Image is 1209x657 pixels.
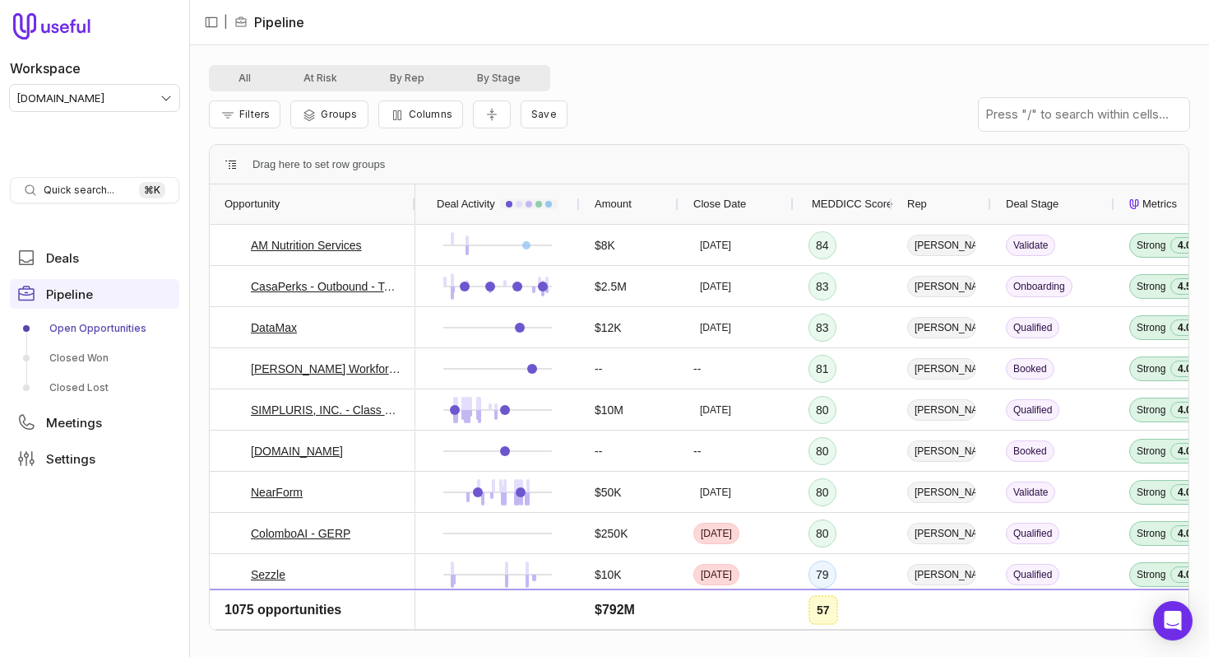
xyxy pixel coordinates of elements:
span: $2.5M [595,277,627,296]
a: Open Opportunities [10,315,179,342]
span: 4.0 [1170,484,1198,501]
span: Strong [1137,445,1165,458]
span: Strong [1137,321,1165,334]
span: Qualified [1006,564,1059,585]
span: 4.0 [1170,525,1198,542]
span: Qualified [1006,605,1059,627]
a: Pipeline [10,279,179,309]
a: Settings [10,444,179,473]
span: [PERSON_NAME] [907,564,976,585]
button: All [212,68,277,88]
span: Strong [1137,403,1165,417]
span: [PERSON_NAME] [907,235,976,256]
span: $10M [595,400,623,420]
span: Booked [1006,358,1054,380]
span: Qualified [1006,523,1059,544]
input: Press "/" to search within cells... [979,98,1189,131]
button: At Risk [277,68,364,88]
button: Create a new saved view [521,100,567,128]
span: Strong [1137,362,1165,375]
span: Validate [1006,482,1055,503]
a: DataMax [251,318,297,338]
span: -- [595,359,602,379]
time: [DATE] [700,486,731,499]
span: [PERSON_NAME] [907,523,976,544]
time: [DATE] [700,280,731,293]
a: AM Nutrition Services [251,235,362,255]
span: [PERSON_NAME] [907,399,976,421]
span: [PERSON_NAME] [907,276,976,297]
span: 4.0 [1170,566,1198,583]
div: MEDDICC Score [808,184,878,224]
a: ColomboAI - GERP [251,524,350,543]
a: CasaPerks - Outbound - Target Account [251,277,401,296]
button: Collapse sidebar [199,10,224,35]
span: Strong [1137,486,1165,499]
div: 79 [808,561,836,589]
span: Strong [1137,239,1165,252]
a: [PERSON_NAME] Workforce Development: Job Training in Senior Care [251,359,401,379]
span: Columns [409,108,452,120]
button: Collapse all rows [473,100,511,129]
span: Filters [239,108,270,120]
div: 83 [808,273,836,301]
span: Deals [46,252,79,264]
span: Qualified [1006,317,1059,338]
span: 4.0 [1170,361,1198,377]
a: Meetings [10,408,179,437]
span: 4.0 [1170,319,1198,336]
span: Strong [1137,568,1165,581]
span: $250K [595,524,628,543]
span: [PERSON_NAME] [907,317,976,338]
button: By Stage [451,68,547,88]
span: Metrics [1142,194,1177,214]
span: [PERSON_NAME] [907,482,976,503]
span: MEDDICC Score [812,194,892,214]
a: Closed Lost [10,375,179,401]
span: [PERSON_NAME] [907,440,976,462]
div: Row Groups [252,155,385,175]
span: Booked [1006,440,1054,462]
span: Groups [321,108,357,120]
time: [DATE] [700,403,731,417]
span: Settings [46,453,95,465]
span: Meetings [46,417,102,429]
span: 4.0 [1170,402,1198,418]
div: Open Intercom Messenger [1153,601,1193,641]
a: NearForm [251,482,303,502]
span: Pipeline [46,288,93,301]
span: $8K [595,235,615,255]
div: 80 [808,437,836,465]
span: Opportunity [225,194,280,214]
span: Onboarding [1006,276,1072,297]
time: [DATE] [700,321,731,334]
a: SIMPLURIS, INC. - Class action Settlement administration [251,400,401,420]
div: 83 [808,314,836,342]
span: [PERSON_NAME] [907,358,976,380]
span: -- [595,441,602,461]
time: [DATE] [700,609,731,622]
li: Pipeline [234,12,304,32]
span: Validate [1006,235,1055,256]
div: 80 [808,396,836,424]
span: Amount [595,194,632,214]
button: Columns [378,100,463,128]
div: 84 [808,231,836,259]
span: | [224,12,228,32]
a: Closed Won [10,345,179,371]
span: $100K [595,606,628,626]
span: Deal Stage [1006,194,1058,214]
span: Drag here to set row groups [252,155,385,175]
span: Strong [1137,527,1165,540]
a: Sezzle [251,565,285,585]
div: Pipeline submenu [10,315,179,401]
span: $10K [595,565,622,585]
span: Qualified [1006,399,1059,421]
a: Culture Wise Insights - Outbound [251,606,401,626]
a: [DOMAIN_NAME] [251,441,343,461]
div: 80 [808,520,836,547]
time: [DATE] [701,568,732,581]
span: Quick search... [44,184,114,197]
span: Strong [1137,280,1165,293]
a: Deals [10,243,179,273]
